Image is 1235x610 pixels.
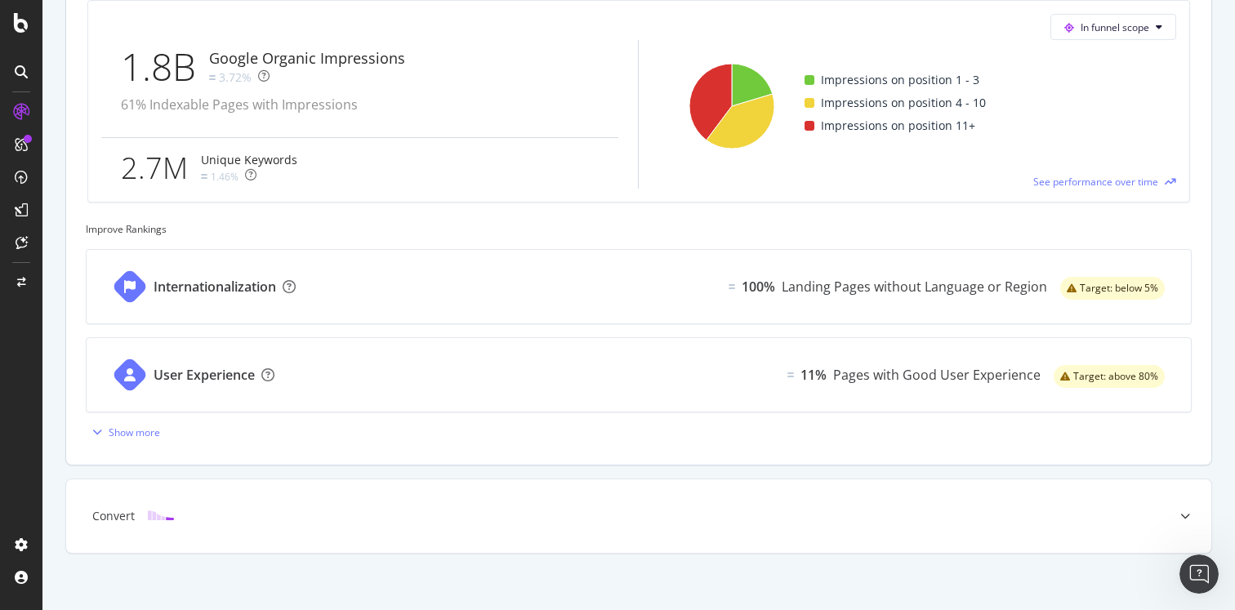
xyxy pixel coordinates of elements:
[1050,14,1176,40] button: In funnel scope
[121,40,209,94] div: 1.8B
[821,116,975,136] span: Impressions on position 11+
[684,40,778,168] svg: A chart.
[1080,283,1158,293] span: Target: below 5%
[209,48,405,69] div: Google Organic Impressions
[86,249,1192,324] a: InternationalizationEqual100%Landing Pages without Language or Regionwarning label
[821,70,979,90] span: Impressions on position 1 - 3
[1081,20,1149,34] span: In funnel scope
[787,372,794,377] img: Equal
[109,425,160,439] div: Show more
[201,152,297,168] div: Unique Keywords
[1179,554,1219,594] iframe: Intercom live chat
[86,419,160,445] button: Show more
[121,96,428,114] div: 61% Indexable Pages with Impressions
[1054,365,1165,388] div: warning label
[92,508,135,524] div: Convert
[821,93,986,113] span: Impressions on position 4 - 10
[154,278,276,296] div: Internationalization
[800,366,827,385] div: 11%
[833,366,1041,385] div: Pages with Good User Experience
[209,75,216,80] img: Equal
[154,366,255,385] div: User Experience
[1033,175,1158,189] span: See performance over time
[729,284,735,289] img: Equal
[121,147,201,189] div: 2.7M
[1033,175,1176,189] a: See performance over time
[782,278,1047,296] div: Landing Pages without Language or Region
[201,174,207,179] img: Equal
[211,170,239,184] div: 1.46%
[86,222,1192,236] div: Improve Rankings
[86,337,1192,412] a: User ExperienceEqual11%Pages with Good User Experiencewarning label
[1073,372,1158,381] span: Target: above 80%
[742,278,775,296] div: 100%
[1060,277,1165,300] div: warning label
[148,508,174,523] img: block-icon
[219,69,252,86] div: 3.72%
